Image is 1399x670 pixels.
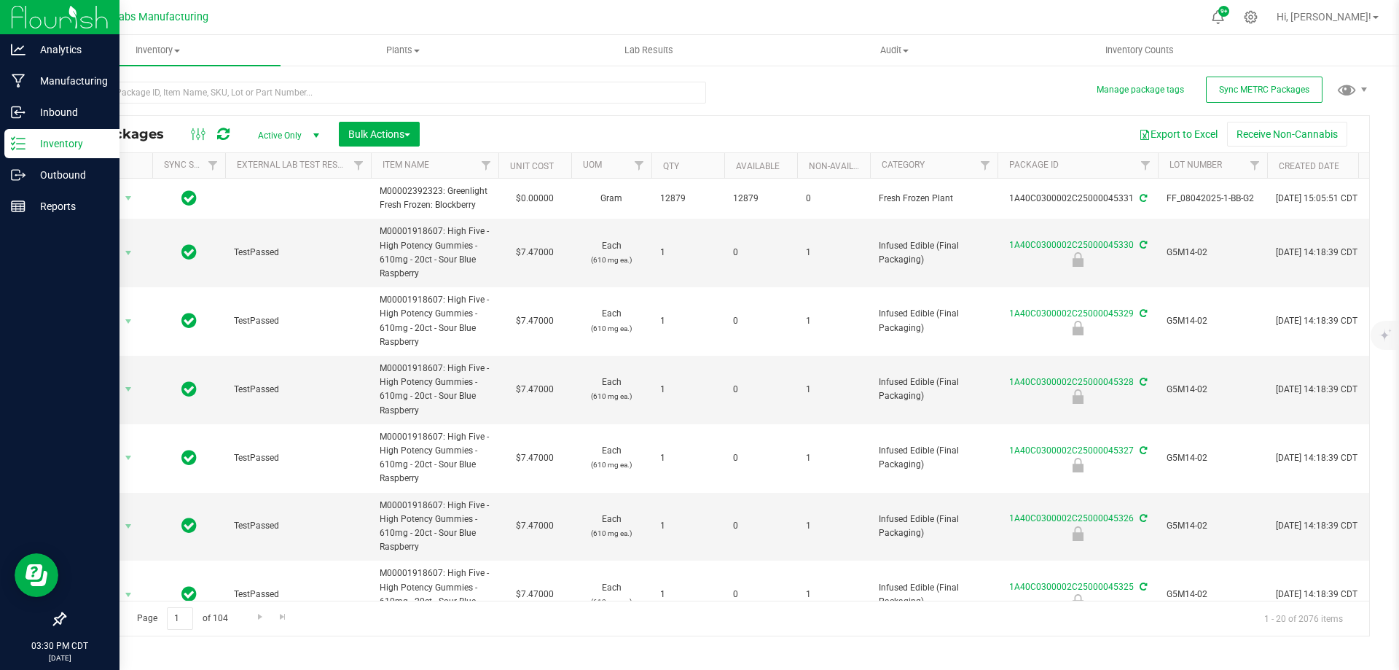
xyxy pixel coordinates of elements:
p: (610 mg ea.) [580,458,643,472]
span: select [119,379,138,400]
button: Receive Non-Cannabis [1227,122,1347,147]
a: Package ID [1009,160,1059,170]
span: Each [580,513,643,540]
span: M00001918607: High Five - High Potency Gummies - 610mg - 20ct - Sour Blue Raspberry [380,293,490,349]
span: 0 [733,383,788,397]
a: Filter [474,153,498,178]
td: $7.47000 [498,356,571,424]
span: Plants [281,44,525,57]
span: TestPassed [234,451,362,465]
a: Go to the next page [249,607,270,627]
p: Inventory [26,135,113,152]
span: 1 [806,246,861,260]
span: Sync from Compliance System [1137,582,1147,592]
a: Available [736,161,780,171]
td: $7.47000 [498,493,571,561]
span: In Sync [181,188,197,209]
span: 9+ [1220,9,1227,15]
span: 1 [660,519,716,533]
a: Audit [772,35,1017,66]
td: $7.47000 [498,219,571,287]
button: Bulk Actions [339,122,420,147]
span: Gram [580,192,643,206]
span: select [119,188,138,209]
p: (610 mg ea.) [580,595,643,609]
span: Infused Edible (Final Packaging) [879,375,989,403]
a: 1A40C0300002C25000045330 [1009,240,1134,250]
span: In Sync [181,515,197,536]
span: 0 [806,192,861,206]
a: 1A40C0300002C25000045325 [1009,582,1134,592]
a: Filter [1243,153,1267,178]
a: Inventory [35,35,281,66]
span: 1 [660,246,716,260]
a: 1A40C0300002C25000045327 [1009,445,1134,456]
span: Infused Edible (Final Packaging) [879,444,989,472]
span: select [119,311,138,332]
span: Each [580,307,643,335]
a: 1A40C0300002C25000045326 [1009,513,1134,523]
div: Not Packaged [995,389,1160,404]
p: (610 mg ea.) [580,526,643,540]
a: Qty [663,161,679,171]
a: Go to the last page [273,607,294,627]
span: [DATE] 14:18:39 CDT [1276,314,1357,328]
span: 0 [733,519,788,533]
p: Manufacturing [26,72,113,90]
span: Fresh Frozen Plant [879,192,989,206]
a: Lab Results [526,35,772,66]
span: Sync from Compliance System [1137,240,1147,250]
span: [DATE] 14:18:39 CDT [1276,451,1357,465]
span: Lab Results [605,44,693,57]
div: 1A40C0300002C25000045331 [995,192,1160,206]
p: (610 mg ea.) [580,253,643,267]
span: Infused Edible (Final Packaging) [879,581,989,609]
span: TestPassed [234,383,362,397]
span: 1 [806,451,861,465]
span: M00001918607: High Five - High Potency Gummies - 610mg - 20ct - Sour Blue Raspberry [380,430,490,486]
p: Outbound [26,166,113,184]
span: Bulk Actions [348,128,410,140]
a: 1A40C0300002C25000045329 [1009,308,1134,319]
span: M00001918607: High Five - High Potency Gummies - 610mg - 20ct - Sour Blue Raspberry [380,225,490,281]
span: Sync from Compliance System [1137,308,1147,319]
a: Category [882,160,925,170]
a: Item Name [383,160,429,170]
div: Not Packaged [995,458,1160,472]
inline-svg: Outbound [11,168,26,182]
span: 0 [733,451,788,465]
iframe: Resource center [15,553,58,597]
a: Filter [973,153,998,178]
span: TestPassed [234,519,362,533]
span: Inventory [35,44,281,57]
span: M00001918607: High Five - High Potency Gummies - 610mg - 20ct - Sour Blue Raspberry [380,499,490,555]
span: In Sync [181,242,197,262]
span: 0 [733,246,788,260]
span: Each [580,239,643,267]
td: $7.47000 [498,287,571,356]
span: Infused Edible (Final Packaging) [879,307,989,335]
div: Not Packaged [995,252,1160,267]
span: Sync from Compliance System [1137,377,1147,387]
a: Filter [627,153,651,178]
span: M00001918607: High Five - High Potency Gummies - 610mg - 20ct - Sour Blue Raspberry [380,362,490,418]
span: 0 [733,588,788,601]
a: Filter [347,153,371,178]
td: $7.47000 [498,561,571,629]
span: 1 [806,588,861,601]
span: [DATE] 14:18:39 CDT [1276,519,1357,533]
span: select [119,516,138,537]
span: [DATE] 15:05:51 CDT [1276,192,1357,206]
a: Plants [281,35,526,66]
span: In Sync [181,448,197,468]
span: Each [580,375,643,403]
inline-svg: Inventory [11,136,26,151]
span: 1 [660,383,716,397]
span: select [119,243,138,263]
p: [DATE] [7,653,113,663]
span: 1 [806,519,861,533]
p: Analytics [26,41,113,58]
span: G5M14-02 [1167,451,1258,465]
a: Unit Cost [510,161,554,171]
inline-svg: Analytics [11,42,26,57]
